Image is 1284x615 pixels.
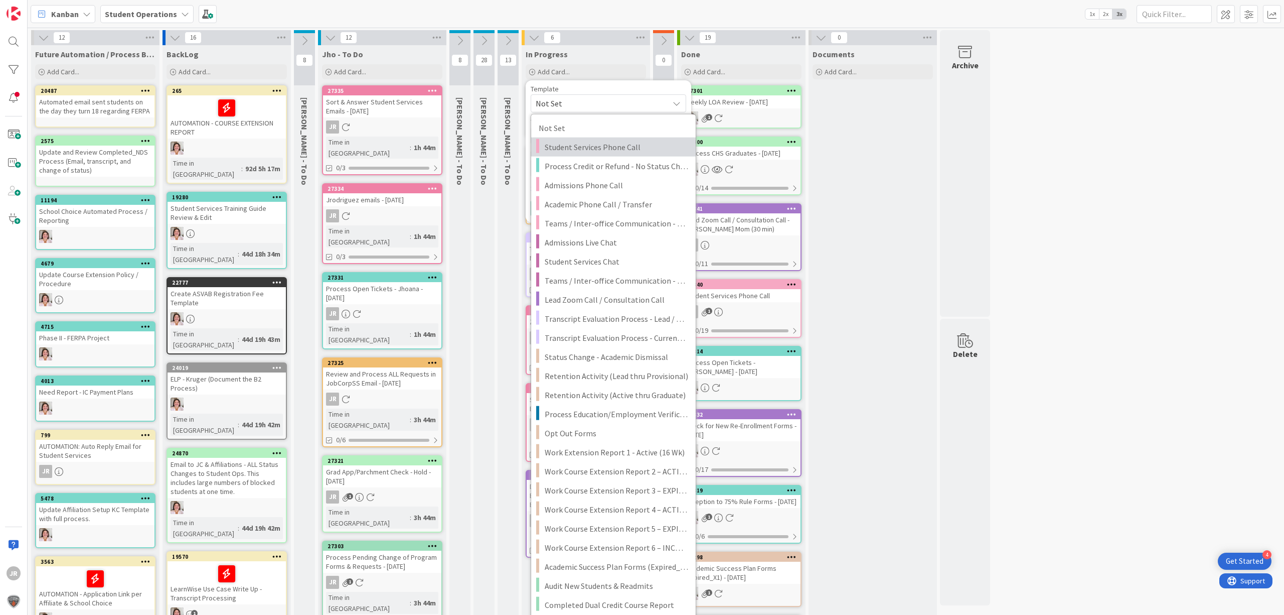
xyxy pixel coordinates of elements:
div: ZM [530,331,543,344]
img: EW [685,111,698,125]
span: Not Set [536,97,661,110]
div: Time in [GEOGRAPHIC_DATA] [171,243,238,265]
div: 27331Process Open Tickets - Jhoana - [DATE] [323,273,441,304]
a: 27335Sort & Answer Student Services Emails - [DATE]JRTime in [GEOGRAPHIC_DATA]:1h 44m0/3 [322,85,442,175]
div: 265 [168,86,286,95]
div: 27335 [328,87,441,94]
div: 27321 [323,456,441,465]
div: Sort & Answer Student Services Emails - [DATE] [323,95,441,117]
div: 1h 44m [411,142,438,153]
a: 27314Process Open Tickets - [PERSON_NAME] - [DATE]EW [681,346,801,401]
div: EW [168,312,286,325]
a: Work Course Extension Report 5 – EXPIRED_X2 [531,519,696,538]
a: 27337Transcript Evaluation Process - Lead / New Student - [PERSON_NAME]AP0/53 [526,232,646,297]
div: Time in [GEOGRAPHIC_DATA] [326,225,410,248]
a: 27332Check for New Re-Enrollment Forms - [DATE]EW0/17 [681,409,801,477]
div: AP [530,514,543,527]
div: JR [326,393,339,406]
div: 4715Phase II - FERPA Project [36,322,154,344]
div: Sort & Answer Student Services Emails - [DATE] [527,393,645,415]
div: 27340 [682,280,800,289]
span: Work Extension Report 1 - Active (16 Wk) [545,446,688,459]
div: Create ASVAB Registration Fee Template [168,287,286,309]
img: EW [39,293,52,306]
div: 27301Weekly LOA Review - [DATE] [682,86,800,108]
span: Student Services Chat [545,255,688,268]
a: 27334Jrodriguez emails - [DATE]JRTime in [GEOGRAPHIC_DATA]:1h 44m0/3 [322,183,442,264]
div: JR [323,209,441,222]
span: Add Card... [693,67,725,76]
div: Time in [GEOGRAPHIC_DATA] [326,137,410,159]
div: 27314 [682,347,800,356]
div: 27335 [323,86,441,95]
div: 27337Transcript Evaluation Process - Lead / New Student - [PERSON_NAME] [527,233,645,265]
div: 19280 [168,193,286,202]
img: EW [171,398,184,411]
div: 27301 [687,87,800,94]
div: ZM [530,418,543,431]
a: 20487Automated email sent students on the day they turn 18 regarding FERPA [35,85,155,128]
b: Student Operations [105,9,177,19]
div: 27314Process Open Tickets - [PERSON_NAME] - [DATE] [682,347,800,378]
span: Teams / Inter-office Communication - Call [545,217,688,230]
span: : [410,414,411,425]
div: Time in [GEOGRAPHIC_DATA] [530,530,616,541]
div: 22777 [168,278,286,287]
img: EW [171,501,184,514]
span: 0/6 [336,435,346,445]
a: Opt Out Forms [531,424,696,443]
div: 1h 44m [411,231,438,242]
div: Time in [GEOGRAPHIC_DATA] [326,323,410,345]
a: Retention Activity (Lead thru Provisional) [531,366,696,386]
a: Lead Zoom Call / Consultation Call [531,290,696,309]
div: ZM [682,305,800,318]
div: 5478 [41,495,154,502]
span: Transcript Evaluation Process - Current Student [545,331,688,344]
span: Opt Out Forms [545,427,688,440]
a: 799AUTOMATION: Auto Reply Email for Student ServicesJR [35,430,155,485]
a: 265AUTOMATION - COURSE EXTENSION REPORTEWTime in [GEOGRAPHIC_DATA]:92d 5h 17m [167,85,287,184]
div: 24870 [172,450,286,457]
div: 4715 [36,322,154,331]
div: ZM [527,331,645,344]
div: Time in [GEOGRAPHIC_DATA] [530,434,616,445]
span: Add Card... [334,67,366,76]
div: 5478 [36,494,154,503]
div: School Choice Automated Process / Reporting [36,205,154,227]
div: Need Report - IC Payment Plans [36,386,154,399]
div: EW [36,293,154,306]
a: 24019ELP - Kruger (Document the B2 Process)EWTime in [GEOGRAPHIC_DATA]:44d 19h 42m [167,362,287,440]
a: 2575Update and Review Completed_NDS Process (Email, transcript, and change of status) [35,136,155,187]
span: : [238,419,239,430]
div: 27335Sort & Answer Student Services Emails - [DATE] [323,86,441,117]
div: Time in [GEOGRAPHIC_DATA] [326,507,410,529]
a: 27325Review and Process ALL Requests in JobCorpSS Email - [DATE]JRTime in [GEOGRAPHIC_DATA]:3h 44... [322,357,442,447]
div: Exception to 75% Rule Forms - [DATE] [682,495,800,508]
div: JR [323,490,441,504]
div: 4013Need Report - IC Payment Plans [36,377,154,399]
span: 0/6 [695,531,705,542]
span: Kanban [51,8,79,20]
span: 1 [347,493,353,500]
div: Time in [GEOGRAPHIC_DATA] [530,347,616,358]
div: Process Open Tickets - [PERSON_NAME] - [DATE] [682,356,800,378]
div: 27303 [323,542,441,551]
div: 2575Update and Review Completed_NDS Process (Email, transcript, and change of status) [36,137,154,177]
a: Work Course Extension Report 3 – EXPIRED_X1 [531,481,696,500]
div: 27289 [527,471,645,480]
span: Work Course Extension Report 6 – INCOMPLETE [545,541,688,554]
div: 11194School Choice Automated Process / Reporting [36,196,154,227]
div: 3h 44m [411,414,438,425]
span: 1 [706,114,712,120]
div: AP [530,268,543,281]
span: Not Set [539,121,683,135]
div: Time in [GEOGRAPHIC_DATA] [171,328,238,350]
a: 27324Sort & Answer Student Services Emails - [DATE]ZMTime in [GEOGRAPHIC_DATA]:2h 2m0/3 [526,383,646,462]
span: Work Course Extension Report 3 – EXPIRED_X1 [545,484,688,497]
div: JR [323,120,441,134]
div: 265AUTOMATION - COURSE EXTENSION REPORT [168,86,286,139]
div: 27321 [328,457,441,464]
span: : [410,512,411,523]
span: Process Education/Employment Verification Requests [545,408,688,421]
span: Academic Phone Call / Transfer [545,198,688,211]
